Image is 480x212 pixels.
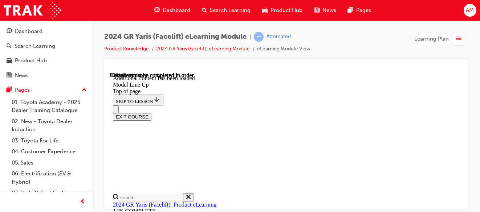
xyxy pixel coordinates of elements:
a: 02. New - Toyota Dealer Induction [9,116,90,135]
span: pages-icon [7,87,12,93]
span: guage-icon [7,28,12,35]
div: Top of page [3,16,350,22]
span: Pages [356,6,371,14]
div: News [15,71,29,80]
span: SKIP TO LESSON [6,26,50,32]
a: News [3,69,90,82]
a: 07. Parts21 Certification [9,187,90,199]
a: 2024 GR Yaris (Facelift): Product eLearning [3,129,106,136]
button: EXIT COURSE [3,41,41,49]
a: 01. Toyota Academy - 2025 Dealer Training Catalogue [9,97,90,116]
span: up-icon [82,86,87,95]
span: news-icon [7,72,12,79]
span: prev-icon [80,198,85,207]
button: Close search menu [73,121,84,129]
span: Dashboard [163,6,190,14]
span: | [249,33,251,41]
a: 04. Customer Experience [9,146,90,157]
a: pages-iconPages [342,3,377,18]
div: Model Line Up [3,9,350,16]
span: search-icon [202,6,207,15]
span: news-icon [314,6,320,15]
div: Attempted [267,33,291,40]
span: guage-icon [154,6,160,15]
div: Product Hub [15,57,47,65]
span: search-icon [7,43,12,50]
span: list-icon [456,34,461,43]
a: guage-iconDashboard [149,3,196,18]
img: Trak [4,2,61,18]
span: car-icon [7,58,12,64]
span: Learning Plan [414,35,449,43]
span: car-icon [262,6,268,15]
a: 03. Toyota For Life [9,135,90,146]
span: learningRecordVerb_ATTEMPT-icon [254,32,264,42]
li: eLearning Module View [257,45,310,53]
span: Product Hub [270,6,302,14]
a: news-iconNews [308,3,342,18]
div: 14% COMPLETE [3,136,350,142]
button: Pages [3,83,90,97]
button: SKIP TO LESSON [3,22,53,33]
a: Dashboard [3,25,90,38]
button: AM [464,4,476,17]
span: pages-icon [348,6,353,15]
div: Pages [15,86,30,94]
a: Product Hub [3,54,90,67]
div: Additional content has been loaded [3,3,350,9]
a: 06. Electrification (EV & Hybrid) [9,168,90,187]
span: AM [466,6,474,14]
div: Search Learning [15,42,55,50]
button: DashboardSearch LearningProduct HubNews [3,23,90,83]
div: Dashboard [15,27,42,36]
a: 05. Sales [9,157,90,169]
a: car-iconProduct Hub [256,3,308,18]
span: Search Learning [210,6,251,14]
span: News [322,6,336,14]
a: 2024 GR Yaris (Facelift) eLearning Module [156,46,250,52]
button: Learning Plan [414,32,468,46]
a: search-iconSearch Learning [196,3,256,18]
a: Product Knowledge [104,46,149,52]
a: Search Learning [3,40,90,53]
button: Close navigation menu [3,33,9,41]
span: 2024 GR Yaris (Facelift) eLearning Module [104,33,247,41]
input: Search [9,122,73,129]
